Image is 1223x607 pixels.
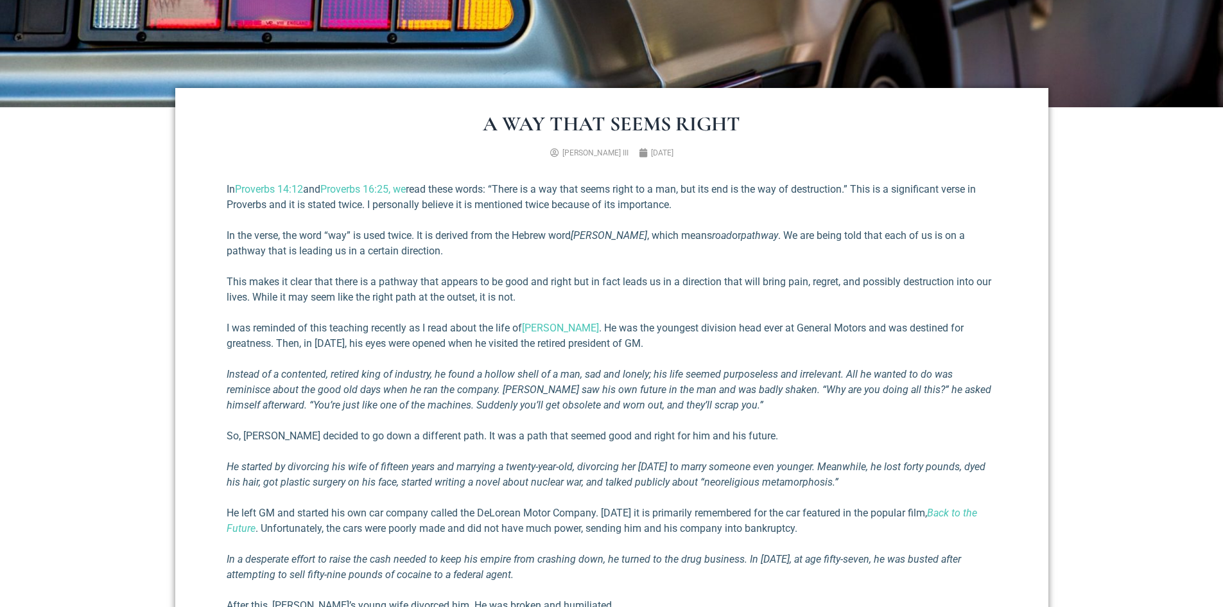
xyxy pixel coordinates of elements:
a: Back to the Future [227,507,977,534]
a: Proverbs 14:12 [235,183,303,195]
h1: A Way That Seems Right [227,114,997,134]
a: Proverbs 16:25, we [320,183,406,195]
a: [PERSON_NAME] [522,322,599,334]
em: pathway [741,229,778,242]
p: He left GM and started his own car company called the DeLorean Motor Company. [DATE] it is primar... [227,506,997,536]
a: [DATE] [639,147,673,159]
p: In and read these words: “There is a way that seems right to a man, but its end is the way of des... [227,182,997,213]
p: This makes it clear that there is a pathway that appears to be good and right but in fact leads u... [227,274,997,305]
em: He started by divorcing his wife of fifteen years and marrying a twenty-year-old, divorcing her [... [227,461,985,488]
time: [DATE] [651,148,673,157]
p: In the verse, the word “way” is used twice. It is derived from the Hebrew word , which means or .... [227,228,997,259]
p: So, [PERSON_NAME] decided to go down a different path. It was a path that seemed good and right f... [227,428,997,444]
em: In a desperate effort to raise the cash needed to keep his empire from crashing down, he turned t... [227,553,961,581]
em: Instead of a contented, retired king of industry, he found a hollow shell of a man, sad and lonel... [227,368,991,411]
em: road [712,229,732,242]
span: [PERSON_NAME] III [562,148,629,157]
em: [PERSON_NAME] [571,229,647,242]
p: I was reminded of this teaching recently as I read about the life of . He was the youngest divisi... [227,321,997,351]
